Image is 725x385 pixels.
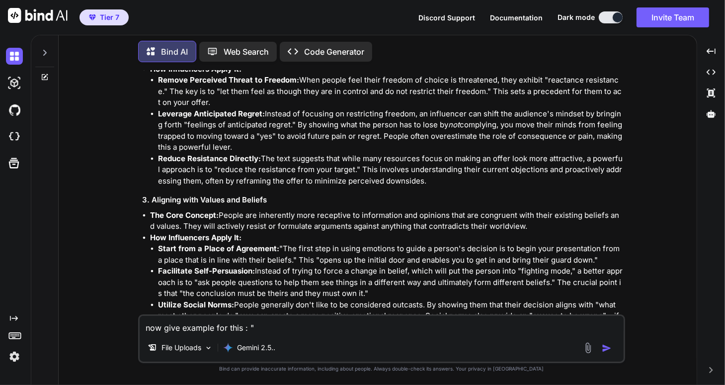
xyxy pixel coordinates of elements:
[161,46,188,58] p: Bind AI
[150,64,242,74] strong: How Influencers Apply It:
[140,316,624,334] textarea: now give example for this : "
[304,46,364,58] p: Code Generator
[490,12,543,23] button: Documentation
[418,13,475,22] span: Discord Support
[490,13,543,22] span: Documentation
[158,153,623,187] li: The text suggests that while many resources focus on making an offer look more attractive, a powe...
[558,12,595,22] span: Dark mode
[158,154,261,163] strong: Reduce Resistance Directly:
[448,120,460,129] em: not
[161,343,201,353] p: File Uploads
[80,9,129,25] button: premiumTier 7
[223,343,233,353] img: Gemini 2.5 flash
[158,266,255,276] strong: Facilitate Self-Persuasion:
[582,342,594,354] img: attachment
[6,75,23,92] img: darkAi-studio
[6,48,23,65] img: darkChat
[138,365,625,373] p: Bind can provide inaccurate information, including about people. Always double-check its answers....
[158,75,299,85] strong: Remove Perceived Threat to Freedom:
[158,300,234,309] strong: Utilize Social Norms:
[158,75,623,108] li: When people feel their freedom of choice is threatened, they exhibit "reactance resistance." The ...
[637,7,709,27] button: Invite Team
[142,194,623,206] h3: 3. Aligning with Values and Beliefs
[237,343,275,353] p: Gemini 2.5..
[100,12,119,22] span: Tier 7
[158,266,623,299] li: Instead of trying to force a change in belief, which will put the person into "fighting mode," a ...
[150,210,219,220] strong: The Core Concept:
[158,243,623,266] li: "The first step in using emotions to guide a person's decision is to begin your presentation from...
[150,233,242,242] strong: How Influencers Apply It:
[6,101,23,118] img: githubDark
[158,108,623,153] li: Instead of focusing on restricting freedom, an influencer can shift the audience's mindset by bri...
[204,344,213,352] img: Pick Models
[224,46,269,58] p: Web Search
[89,14,96,20] img: premium
[8,8,68,23] img: Bind AI
[602,343,612,353] img: icon
[6,348,23,365] img: settings
[158,299,623,333] li: People generally don't like to be considered outcasts. By showing them that their decision aligns...
[6,128,23,145] img: cloudideIcon
[418,12,475,23] button: Discord Support
[158,244,279,253] strong: Start from a Place of Agreement:
[150,210,623,232] li: People are inherently more receptive to information and opinions that are congruent with their ex...
[158,109,265,118] strong: Leverage Anticipated Regret:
